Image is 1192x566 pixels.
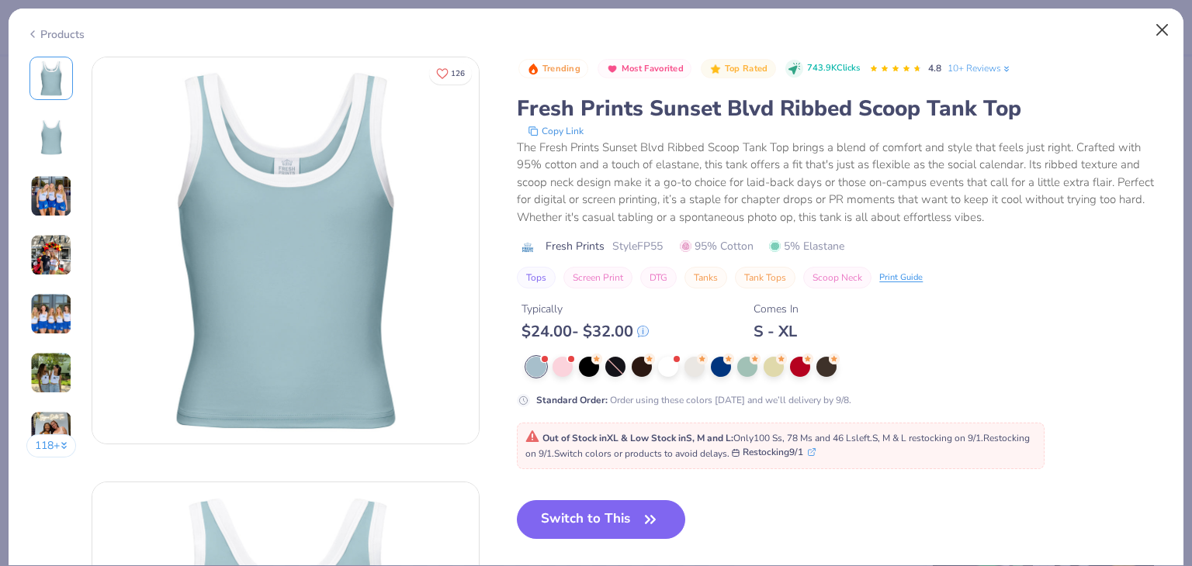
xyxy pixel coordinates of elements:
[517,500,685,539] button: Switch to This
[33,119,70,156] img: Back
[523,123,588,139] button: copy to clipboard
[803,267,871,288] button: Scoop Neck
[879,271,923,285] div: Print Guide
[546,238,605,254] span: Fresh Prints
[26,434,77,457] button: 118+
[701,59,775,79] button: Badge Button
[709,63,722,75] img: Top Rated sort
[525,432,1030,460] span: Only 100 Ss, 78 Ms and 46 Ls left. S, M & L restocking on 9/1. Restocking on 9/1. Switch colors o...
[725,64,768,73] span: Top Rated
[754,322,799,341] div: S - XL
[598,59,691,79] button: Badge Button
[869,57,922,81] div: 4.8 Stars
[33,60,70,97] img: Front
[542,432,621,444] strong: Out of Stock in XL
[542,64,580,73] span: Trending
[640,267,677,288] button: DTG
[517,94,1166,123] div: Fresh Prints Sunset Blvd Ribbed Scoop Tank Top
[92,57,479,443] img: Front
[26,26,85,43] div: Products
[928,62,941,74] span: 4.8
[807,62,860,75] span: 743.9K Clicks
[30,411,72,453] img: User generated content
[732,445,816,459] button: Restocking9/1
[680,238,754,254] span: 95% Cotton
[521,301,649,317] div: Typically
[563,267,632,288] button: Screen Print
[622,64,684,73] span: Most Favorited
[735,267,795,288] button: Tank Tops
[1148,16,1177,45] button: Close
[517,267,556,288] button: Tops
[30,234,72,276] img: User generated content
[948,61,1012,75] a: 10+ Reviews
[536,393,851,407] div: Order using these colors [DATE] and we’ll delivery by 9/8.
[517,139,1166,226] div: The Fresh Prints Sunset Blvd Ribbed Scoop Tank Top brings a blend of comfort and style that feels...
[606,63,619,75] img: Most Favorited sort
[769,238,844,254] span: 5% Elastane
[517,241,538,254] img: brand logo
[429,62,472,85] button: Like
[521,322,649,341] div: $ 24.00 - $ 32.00
[612,238,663,254] span: Style FP55
[30,352,72,394] img: User generated content
[754,301,799,317] div: Comes In
[30,175,72,217] img: User generated content
[30,293,72,335] img: User generated content
[536,394,608,406] strong: Standard Order :
[518,59,588,79] button: Badge Button
[684,267,727,288] button: Tanks
[451,70,465,78] span: 126
[621,432,733,444] strong: & Low Stock in S, M and L :
[527,63,539,75] img: Trending sort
